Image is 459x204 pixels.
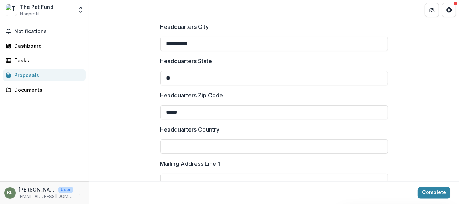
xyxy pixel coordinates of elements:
p: [PERSON_NAME] [19,186,56,193]
button: Open entity switcher [76,3,86,17]
p: Headquarters City [160,22,209,31]
button: More [76,189,84,197]
div: The Pet Fund [20,3,53,11]
button: Notifications [3,26,86,37]
div: Dashboard [14,42,80,50]
button: Partners [425,3,439,17]
span: Notifications [14,29,83,35]
p: Mailing Address Line 1 [160,159,220,168]
div: Proposals [14,71,80,79]
div: Tasks [14,57,80,64]
span: Nonprofit [20,11,40,17]
a: Dashboard [3,40,86,52]
div: Documents [14,86,80,93]
div: Karen Leslie [7,190,13,195]
img: The Pet Fund [6,4,17,16]
p: Headquarters State [160,57,212,65]
a: Proposals [3,69,86,81]
a: Documents [3,84,86,96]
p: [EMAIL_ADDRESS][DOMAIN_NAME] [19,193,73,200]
p: Headquarters Zip Code [160,91,223,100]
a: Tasks [3,55,86,66]
p: User [58,187,73,193]
button: Complete [418,187,450,198]
p: Headquarters Country [160,125,220,134]
button: Get Help [442,3,456,17]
